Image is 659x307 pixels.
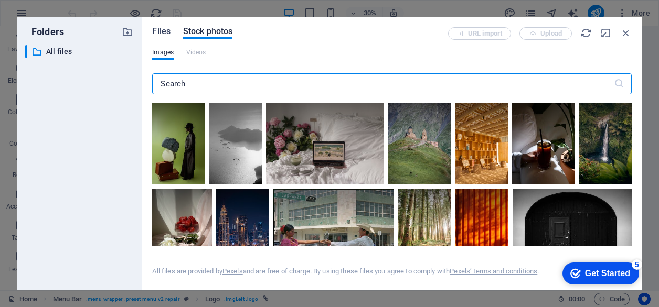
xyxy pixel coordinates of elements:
[25,45,27,58] div: ​
[600,27,612,39] i: Minimize
[186,46,206,59] span: Videos
[152,267,539,276] div: All files are provided by and are free of charge. By using these files you agree to comply with .
[46,46,114,58] p: All files
[620,27,632,39] i: Close
[222,267,243,275] a: Pexels
[78,2,88,13] div: 5
[450,267,537,275] a: Pexels’ terms and conditions
[31,12,76,21] div: Get Started
[152,46,174,59] span: Images
[8,5,85,27] div: Get Started 5 items remaining, 0% complete
[25,25,64,39] p: Folders
[152,25,171,38] span: Files
[183,25,232,38] span: Stock photos
[122,26,133,38] i: Create new folder
[580,27,592,39] i: Reload
[152,73,613,94] input: Search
